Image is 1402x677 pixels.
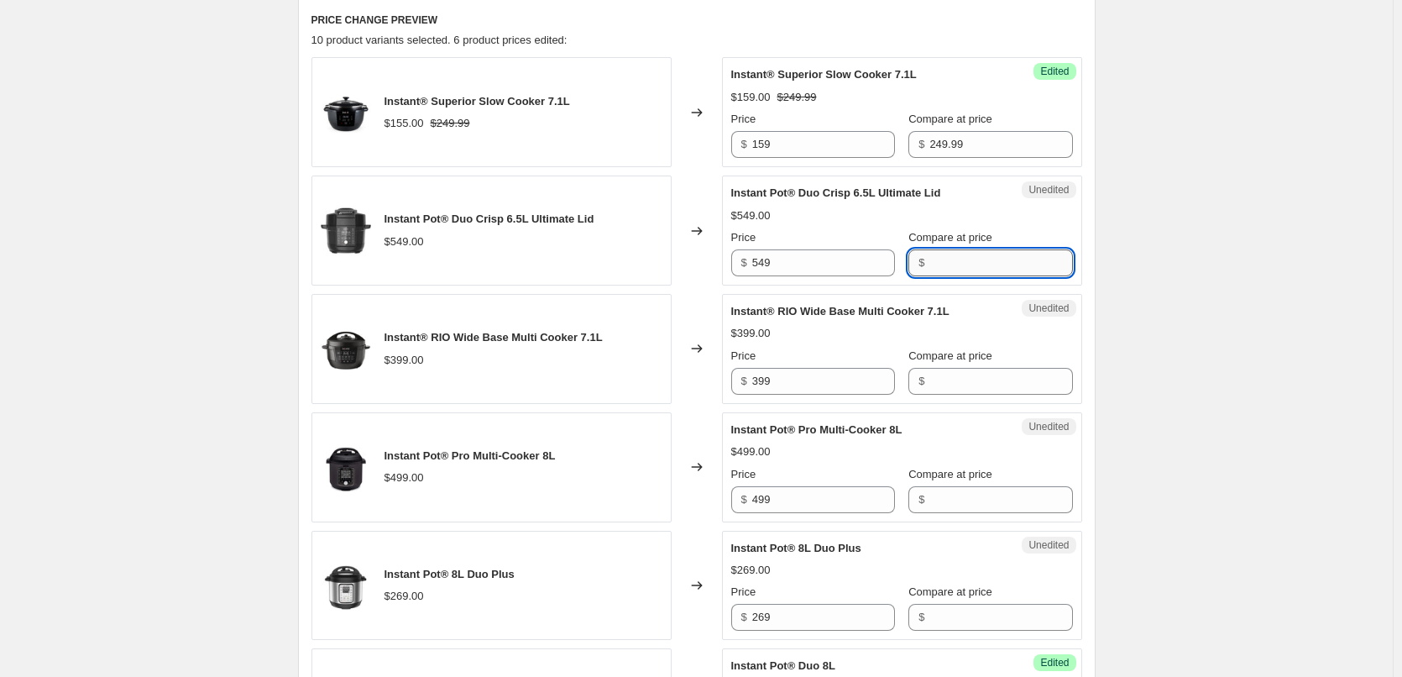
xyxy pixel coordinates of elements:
span: Compare at price [908,585,992,598]
span: $ [741,375,747,387]
span: $ [741,611,747,623]
div: $399.00 [731,325,771,342]
span: Unedited [1028,183,1069,197]
img: 3_9d9a654f-8049-4185-a608-d67c7c94bbed_80x.webp [321,442,371,492]
div: $499.00 [731,443,771,460]
span: Edited [1040,656,1069,669]
div: $269.00 [385,588,424,605]
span: $ [741,138,747,150]
span: Price [731,113,756,125]
span: Compare at price [908,349,992,362]
span: $ [741,256,747,269]
span: Instant Pot® Duo Crisp 6.5L Ultimate Lid [731,186,941,199]
span: Price [731,585,756,598]
span: Instant Pot® 8L Duo Plus [731,542,861,554]
span: $ [918,256,924,269]
span: 10 product variants selected. 6 product prices edited: [311,34,568,46]
span: Unedited [1028,538,1069,552]
span: Instant Pot® Duo Crisp 6.5L Ultimate Lid [385,213,594,225]
span: $ [918,611,924,623]
span: Edited [1040,65,1069,78]
span: $ [741,493,747,506]
div: $399.00 [385,352,424,369]
div: $155.00 [385,115,424,132]
span: $ [918,138,924,150]
span: Price [731,231,756,244]
span: Instant Pot® Pro Multi-Cooker 8L [385,449,556,462]
span: Price [731,468,756,480]
h6: PRICE CHANGE PREVIEW [311,13,1082,27]
span: Instant Pot® Pro Multi-Cooker 8L [731,423,902,436]
strike: $249.99 [777,89,817,106]
span: $ [918,493,924,506]
span: Instant® Superior Slow Cooker 7.1L [385,95,570,108]
span: Unedited [1028,302,1069,315]
span: Unedited [1028,420,1069,433]
span: Instant® Superior Slow Cooker 7.1L [731,68,917,81]
span: Instant® RIO Wide Base Multi Cooker 7.1L [385,331,603,344]
span: Instant Pot® 8L Duo Plus [385,568,515,580]
div: $549.00 [731,207,771,224]
span: Compare at price [908,231,992,244]
img: Duo-Crisp-Ultimate-Lid_ATF_Square_Tile1_3ed4330e-cb4f-4159-a652-dc787f34e304_80x.webp [321,206,371,256]
strike: $249.99 [431,115,470,132]
span: Compare at price [908,113,992,125]
img: 7_f82c8def-38ac-4591-8dd8-8afd1826a7a2_80x.webp [321,560,371,611]
div: $159.00 [731,89,771,106]
div: $549.00 [385,234,424,250]
div: $499.00 [385,470,424,486]
span: Price [731,349,756,362]
img: IB_113-1066-01_RIO-Wide-Base_ATF_Square_Tile1_80x.webp [321,323,371,374]
img: ATF_Tile1_Hero_80x.webp [321,87,371,138]
span: Instant® RIO Wide Base Multi Cooker 7.1L [731,305,949,318]
span: Compare at price [908,468,992,480]
div: $269.00 [731,562,771,579]
span: Instant Pot® Duo 8L [731,659,835,672]
span: $ [918,375,924,387]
